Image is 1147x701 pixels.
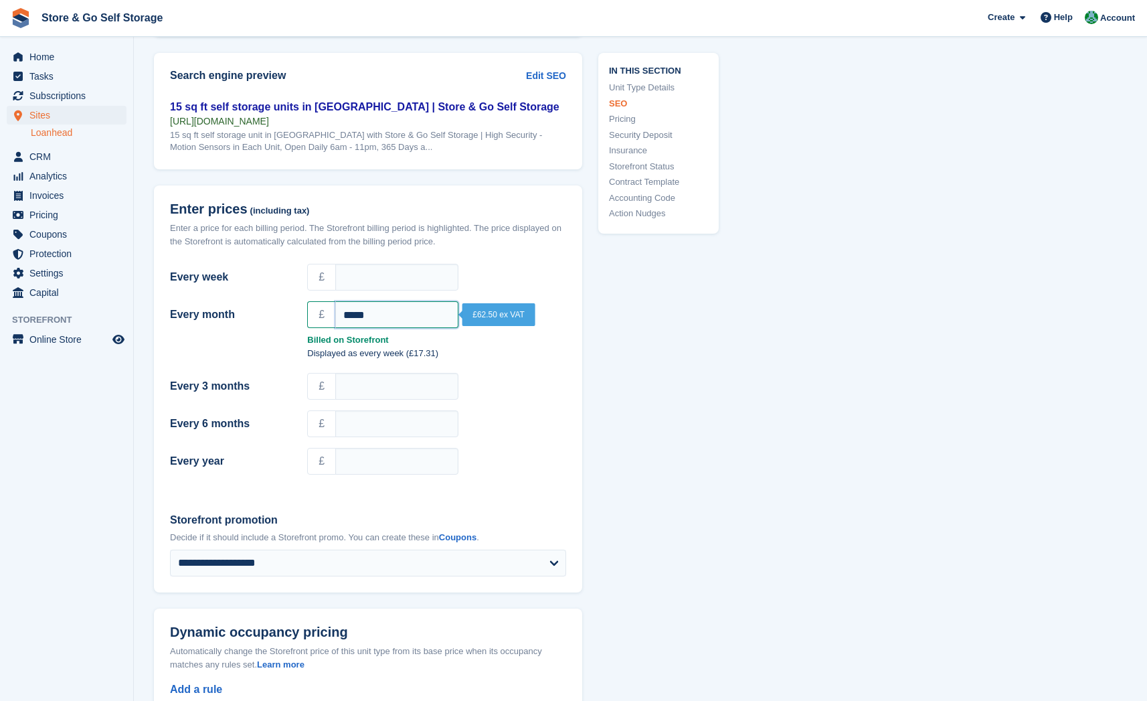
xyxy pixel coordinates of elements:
[29,147,110,166] span: CRM
[170,115,566,127] div: [URL][DOMAIN_NAME]
[170,70,526,82] h2: Search engine preview
[7,264,126,283] a: menu
[609,175,708,189] a: Contract Template
[7,283,126,302] a: menu
[526,69,566,83] a: Edit SEO
[7,206,126,224] a: menu
[7,330,126,349] a: menu
[29,48,110,66] span: Home
[7,48,126,66] a: menu
[7,86,126,105] a: menu
[170,684,222,695] a: Add a rule
[170,307,291,323] label: Every month
[170,378,291,394] label: Every 3 months
[7,225,126,244] a: menu
[307,333,566,347] strong: Billed on Storefront
[29,167,110,185] span: Analytics
[609,159,708,173] a: Storefront Status
[170,202,248,217] span: Enter prices
[609,128,708,141] a: Security Deposit
[29,225,110,244] span: Coupons
[110,331,126,347] a: Preview store
[29,86,110,105] span: Subscriptions
[170,625,348,640] span: Dynamic occupancy pricing
[1054,11,1073,24] span: Help
[7,167,126,185] a: menu
[29,330,110,349] span: Online Store
[439,532,476,542] a: Coupons
[29,106,110,125] span: Sites
[609,207,708,220] a: Action Nudges
[31,127,126,139] a: Loanhead
[29,283,110,302] span: Capital
[257,659,304,670] a: Learn more
[250,206,310,216] span: (including tax)
[29,244,110,263] span: Protection
[170,222,566,248] div: Enter a price for each billing period. The Storefront billing period is highlighted. The price di...
[609,112,708,126] a: Pricing
[170,512,566,528] label: Storefront promotion
[12,313,133,327] span: Storefront
[29,186,110,205] span: Invoices
[7,186,126,205] a: menu
[36,7,168,29] a: Store & Go Self Storage
[988,11,1014,24] span: Create
[29,206,110,224] span: Pricing
[7,244,126,263] a: menu
[609,144,708,157] a: Insurance
[170,453,291,469] label: Every year
[307,347,566,360] p: Displayed as every week (£17.31)
[29,67,110,86] span: Tasks
[1085,11,1098,24] img: Adeel Hussain
[170,129,566,153] div: 15 sq ft self storage unit in [GEOGRAPHIC_DATA] with Store & Go Self Storage | High Security - Mo...
[170,531,566,544] p: Decide if it should include a Storefront promo. You can create these in .
[609,63,708,76] span: In this section
[170,269,291,285] label: Every week
[170,416,291,432] label: Every 6 months
[170,645,566,671] div: Automatically change the Storefront price of this unit type from its base price when its occupanc...
[609,81,708,94] a: Unit Type Details
[11,8,31,28] img: stora-icon-8386f47178a22dfd0bd8f6a31ec36ba5ce8667c1dd55bd0f319d3a0aa187defe.svg
[7,106,126,125] a: menu
[7,147,126,166] a: menu
[29,264,110,283] span: Settings
[7,67,126,86] a: menu
[609,191,708,204] a: Accounting Code
[170,99,566,115] div: 15 sq ft self storage units in [GEOGRAPHIC_DATA] | Store & Go Self Storage
[609,96,708,110] a: SEO
[1100,11,1135,25] span: Account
